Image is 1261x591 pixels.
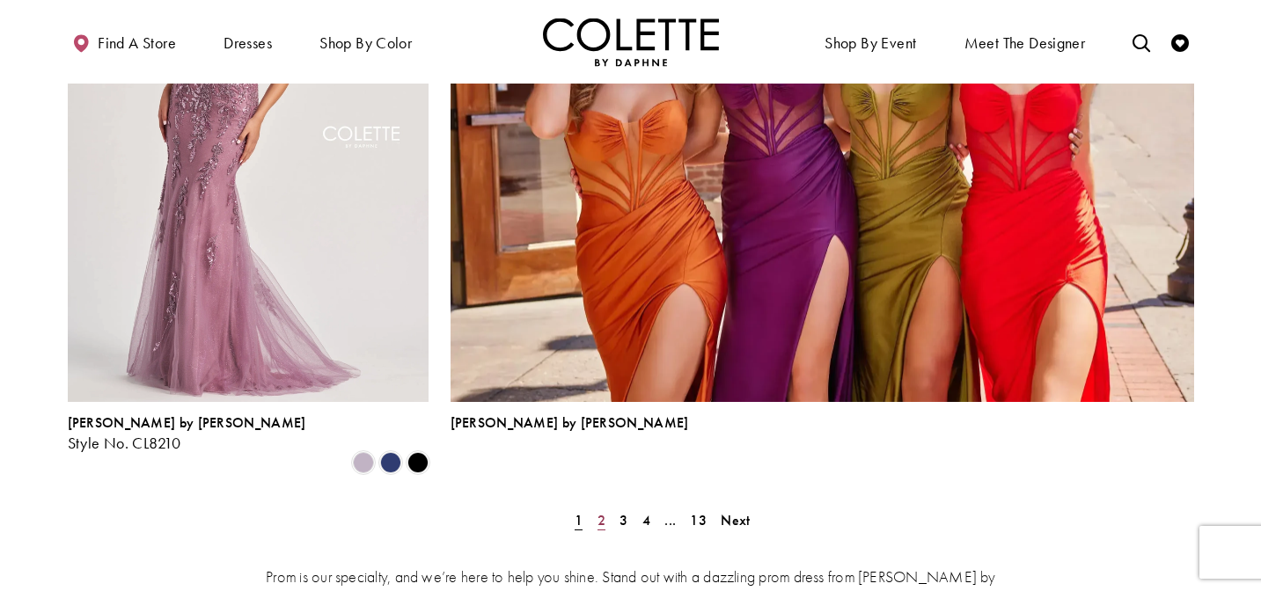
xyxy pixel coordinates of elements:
[380,452,401,473] i: Navy Blue
[592,507,611,533] a: Page 2
[219,18,276,66] span: Dresses
[1167,18,1193,66] a: Check Wishlist
[721,511,750,529] span: Next
[964,34,1086,52] span: Meet the designer
[620,511,627,529] span: 3
[543,18,719,66] a: Visit Home Page
[960,18,1090,66] a: Meet the designer
[569,507,588,533] span: Current Page
[543,18,719,66] img: Colette by Daphne
[68,18,180,66] a: Find a store
[315,18,416,66] span: Shop by color
[659,507,681,533] a: ...
[319,34,412,52] span: Shop by color
[68,415,306,452] div: Colette by Daphne Style No. CL8210
[68,413,306,432] span: [PERSON_NAME] by [PERSON_NAME]
[68,433,181,453] span: Style No. CL8210
[614,507,633,533] a: Page 3
[642,511,650,529] span: 4
[407,452,429,473] i: Black
[451,413,689,432] span: [PERSON_NAME] by [PERSON_NAME]
[598,511,605,529] span: 2
[820,18,920,66] span: Shop By Event
[637,507,656,533] a: Page 4
[664,511,676,529] span: ...
[1128,18,1155,66] a: Toggle search
[715,507,755,533] a: Next Page
[690,511,707,529] span: 13
[353,452,374,473] i: Heather
[825,34,916,52] span: Shop By Event
[98,34,176,52] span: Find a store
[224,34,272,52] span: Dresses
[685,507,712,533] a: Page 13
[575,511,583,529] span: 1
